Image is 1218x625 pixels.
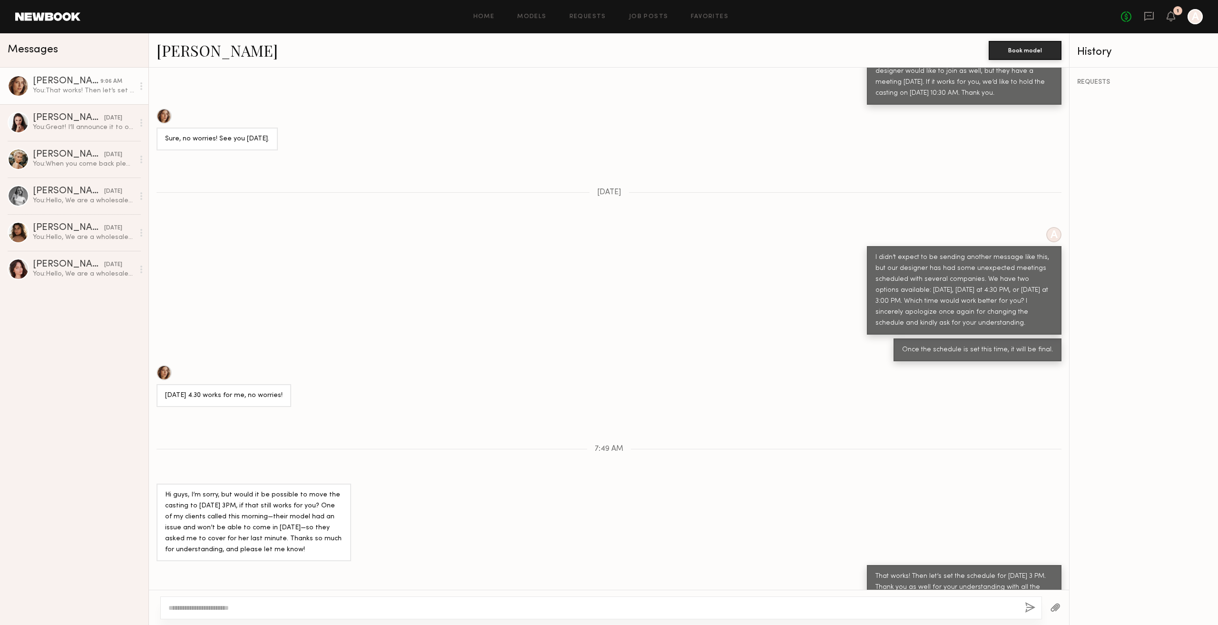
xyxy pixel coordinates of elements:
[104,187,122,196] div: [DATE]
[33,113,104,123] div: [PERSON_NAME]
[8,44,58,55] span: Messages
[1077,79,1210,86] div: REQUESTS
[33,223,104,233] div: [PERSON_NAME]
[1077,47,1210,58] div: History
[104,150,122,159] div: [DATE]
[104,224,122,233] div: [DATE]
[165,390,283,401] div: [DATE] 4.30 works for me, no worries!
[517,14,546,20] a: Models
[33,123,134,132] div: You: Great! I’ll announce it to our team members, then. See you [DATE] at 5 PM.
[570,14,606,20] a: Requests
[691,14,728,20] a: Favorites
[875,252,1053,329] div: I didn’t expect to be sending another message like this, but our designer has had some unexpected...
[104,114,122,123] div: [DATE]
[33,187,104,196] div: [PERSON_NAME]
[33,77,100,86] div: [PERSON_NAME]
[165,490,343,556] div: Hi guys, I’m sorry, but would it be possible to move the casting to [DATE] 3PM, if that still wor...
[597,188,621,197] span: [DATE]
[33,159,134,169] div: You: When you come back please send us a message to us after that let's make a schedule for casti...
[33,269,134,278] div: You: Hello, We are a wholesale company that designs and sells women’s apparel. We are currently l...
[473,14,495,20] a: Home
[33,86,134,95] div: You: That works! Then let’s set the schedule for [DATE] 3 PM. Thank you as well for your understa...
[33,233,134,242] div: You: Hello, We are a wholesale company that designs and sells women’s apparel. We are currently l...
[875,45,1053,99] div: Sorry, we will need to cancel [DATE] casting. Would it be possible to reschedule for the 11th ins...
[100,77,122,86] div: 9:06 AM
[33,150,104,159] div: [PERSON_NAME]
[1188,9,1203,24] a: A
[33,260,104,269] div: [PERSON_NAME]
[989,46,1061,54] a: Book model
[629,14,668,20] a: Job Posts
[33,196,134,205] div: You: Hello, We are a wholesale company that designs and sells women’s apparel. We are currently l...
[989,41,1061,60] button: Book model
[595,445,623,453] span: 7:49 AM
[875,571,1053,604] div: That works! Then let’s set the schedule for [DATE] 3 PM. Thank you as well for your understanding...
[902,345,1053,356] div: Once the schedule is set this time, it will be final.
[165,134,269,145] div: Sure, no worries! See you [DATE].
[1177,9,1179,14] div: 1
[104,260,122,269] div: [DATE]
[157,40,278,60] a: [PERSON_NAME]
